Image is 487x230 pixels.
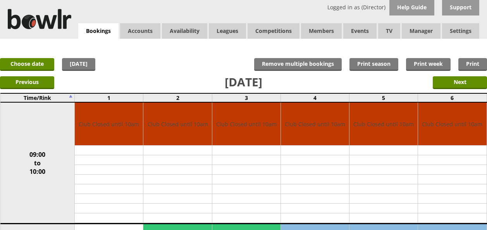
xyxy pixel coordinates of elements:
td: 2 [143,93,212,102]
td: Club Closed until 10am [143,103,212,146]
span: Manager [402,23,441,39]
td: 4 [280,93,349,102]
td: Club Closed until 10am [418,103,486,146]
a: Print season [349,58,398,71]
a: Print week [406,58,451,71]
td: 3 [212,93,280,102]
span: TV [378,23,400,39]
span: Members [301,23,342,39]
td: 09:00 to 10:00 [0,102,75,224]
td: 5 [349,93,418,102]
a: Events [343,23,377,39]
td: Club Closed until 10am [349,103,418,146]
a: [DATE] [62,58,95,71]
span: Settings [442,23,479,39]
a: Print [458,58,487,71]
a: Competitions [248,23,299,39]
a: Availability [162,23,207,39]
input: Remove multiple bookings [254,58,342,71]
input: Next [433,76,487,89]
td: Time/Rink [0,93,75,102]
td: Club Closed until 10am [212,103,280,146]
a: Leagues [209,23,246,39]
span: Accounts [120,23,160,39]
td: 6 [418,93,487,102]
td: Club Closed until 10am [75,103,143,146]
td: 1 [75,93,143,102]
td: Club Closed until 10am [281,103,349,146]
a: Bookings [78,23,119,39]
